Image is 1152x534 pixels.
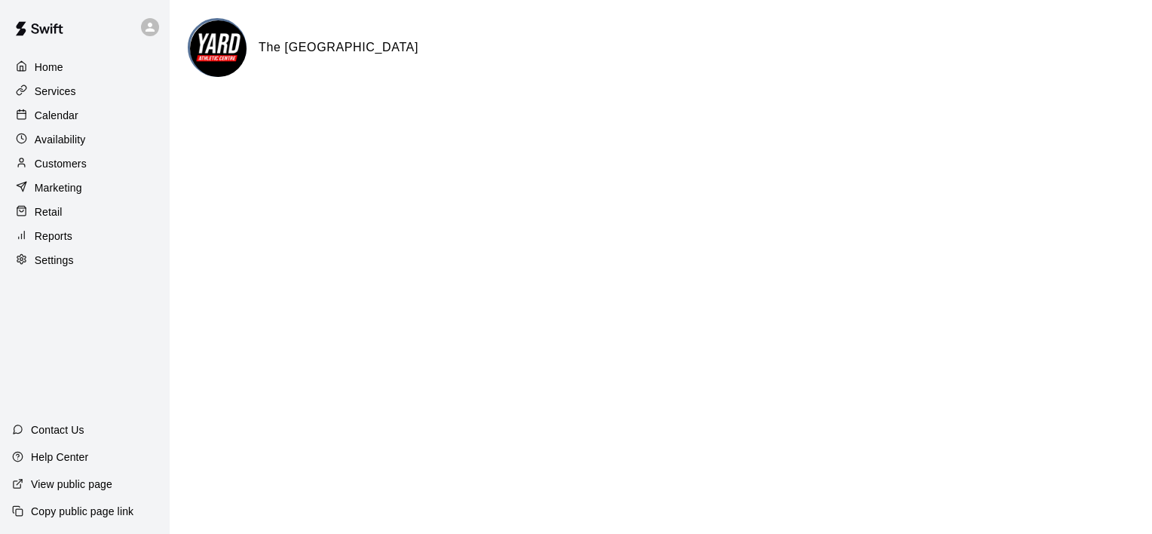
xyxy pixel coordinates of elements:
p: Contact Us [31,422,84,437]
p: Settings [35,253,74,268]
p: Marketing [35,180,82,195]
p: Customers [35,156,87,171]
p: Availability [35,132,86,147]
a: Marketing [12,176,158,199]
a: Reports [12,225,158,247]
a: Services [12,80,158,103]
p: Retail [35,204,63,219]
p: Reports [35,229,72,244]
a: Availability [12,128,158,151]
a: Calendar [12,104,158,127]
a: Customers [12,152,158,175]
p: View public page [31,477,112,492]
p: Copy public page link [31,504,133,519]
p: Home [35,60,63,75]
img: The Yard Athletic Centre logo [190,20,247,77]
a: Retail [12,201,158,223]
h6: The [GEOGRAPHIC_DATA] [259,38,418,57]
a: Settings [12,249,158,272]
p: Services [35,84,76,99]
p: Calendar [35,108,78,123]
a: Home [12,56,158,78]
p: Help Center [31,450,88,465]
